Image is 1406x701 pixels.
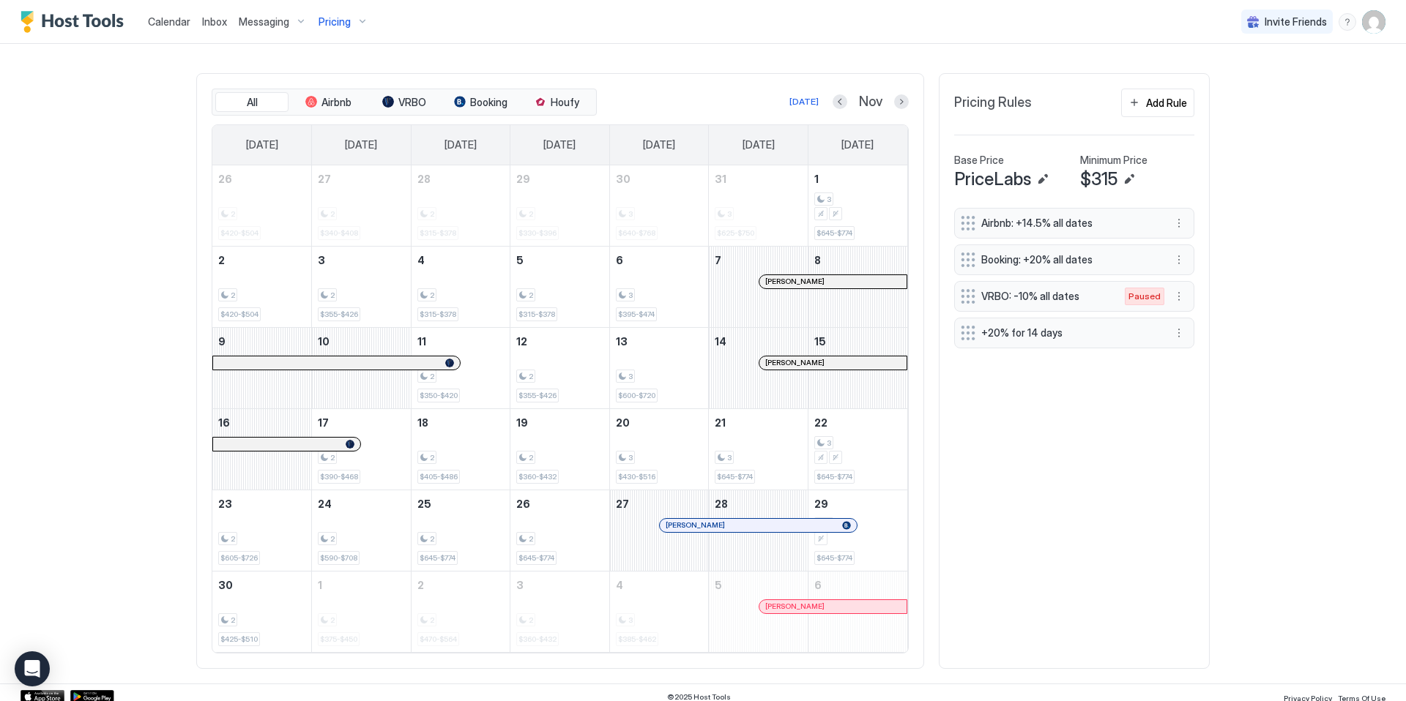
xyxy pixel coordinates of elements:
div: [PERSON_NAME] [765,277,901,286]
span: 18 [417,416,428,429]
span: $315-$378 [420,310,456,319]
td: November 6, 2025 [609,246,709,327]
td: November 18, 2025 [411,408,510,490]
a: November 17, 2025 [312,409,411,436]
td: October 26, 2025 [212,165,312,247]
span: $605-$726 [220,553,258,563]
span: $430-$516 [618,472,655,481]
span: Minimum Price [1080,154,1148,167]
span: Airbnb: +14.5% all dates [981,217,1156,230]
span: $360-$432 [518,472,557,481]
a: December 3, 2025 [510,571,609,599]
span: 2 [430,372,434,381]
span: $420-$504 [220,310,258,319]
span: 5 [516,254,524,266]
span: 2 [231,534,235,544]
a: October 31, 2025 [709,165,808,192]
a: November 28, 2025 [709,490,808,517]
span: Paused [1128,290,1161,303]
td: November 28, 2025 [709,490,808,571]
td: November 25, 2025 [411,490,510,571]
a: November 1, 2025 [808,165,907,192]
a: November 20, 2025 [610,409,709,436]
span: VRBO: -10% all dates [981,290,1110,303]
td: November 19, 2025 [510,408,610,490]
span: 1 [318,579,322,591]
span: $405-$486 [420,472,458,481]
span: 2 [529,290,533,300]
td: December 3, 2025 [510,571,610,652]
span: 3 [827,195,831,204]
a: November 29, 2025 [808,490,907,517]
td: November 17, 2025 [312,408,412,490]
a: October 26, 2025 [212,165,311,192]
a: November 7, 2025 [709,247,808,274]
span: 3 [628,372,633,381]
span: Booking [470,96,507,109]
button: [DATE] [787,93,821,110]
span: 30 [218,579,233,591]
span: 2 [417,579,424,591]
td: November 9, 2025 [212,327,312,408]
span: [PERSON_NAME] [765,358,825,367]
span: 2 [231,290,235,300]
span: $590-$708 [320,553,357,563]
div: menu [1170,288,1188,305]
span: [DATE] [246,138,278,151]
span: 2 [529,453,533,462]
a: November 5, 2025 [510,247,609,274]
td: November 12, 2025 [510,327,610,408]
a: November 8, 2025 [808,247,907,274]
span: 27 [318,173,331,185]
button: Edit [1034,170,1052,188]
span: 23 [218,498,232,510]
span: [DATE] [841,138,874,151]
td: November 3, 2025 [312,246,412,327]
span: $600-$720 [618,391,655,400]
span: 2 [330,453,335,462]
a: Monday [330,125,392,165]
button: Booking [444,92,517,113]
a: November 2, 2025 [212,247,311,274]
button: Previous month [833,94,847,109]
td: November 26, 2025 [510,490,610,571]
span: 31 [715,173,726,185]
span: Pricing Rules [954,94,1032,111]
span: Base Price [954,154,1004,167]
span: 14 [715,335,726,348]
td: November 29, 2025 [808,490,907,571]
a: October 29, 2025 [510,165,609,192]
button: Houfy [520,92,593,113]
div: Add Rule [1146,95,1187,110]
td: November 20, 2025 [609,408,709,490]
a: Friday [728,125,789,165]
span: $315-$378 [518,310,555,319]
span: 2 [430,290,434,300]
span: 5 [715,579,722,591]
span: [DATE] [743,138,775,151]
button: Airbnb [291,92,365,113]
div: tab-group [212,89,597,116]
span: 27 [616,498,629,510]
span: 24 [318,498,332,510]
td: December 2, 2025 [411,571,510,652]
div: menu [1170,324,1188,342]
span: 30 [616,173,631,185]
span: 2 [218,254,225,266]
button: All [215,92,289,113]
a: December 2, 2025 [412,571,510,599]
span: 3 [318,254,325,266]
td: October 30, 2025 [609,165,709,247]
span: 21 [715,416,726,429]
span: PriceLabs [954,168,1031,190]
span: Messaging [239,15,289,29]
a: November 22, 2025 [808,409,907,436]
a: Calendar [148,14,190,29]
a: Host Tools Logo [21,11,130,33]
a: Saturday [827,125,888,165]
span: 2 [529,534,533,544]
span: 22 [814,416,827,429]
a: November 25, 2025 [412,490,510,517]
span: $350-$420 [420,391,458,400]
